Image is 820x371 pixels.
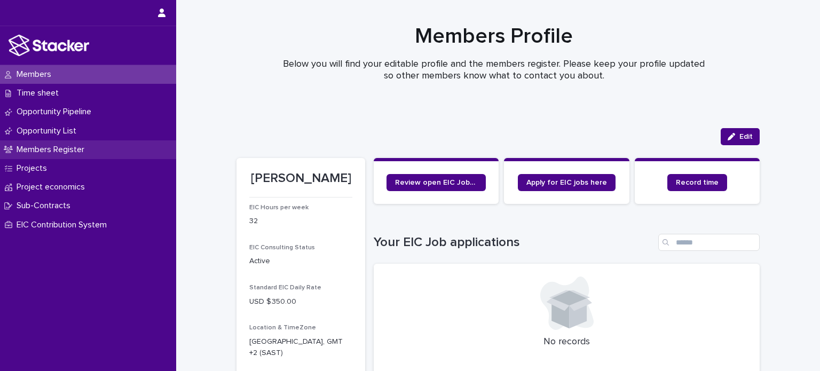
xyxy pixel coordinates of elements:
[658,234,760,251] input: Search
[249,285,321,291] span: Standard EIC Daily Rate
[9,35,89,56] img: stacker-logo-white.png
[667,174,727,191] a: Record time
[12,107,100,117] p: Opportunity Pipeline
[526,179,607,186] span: Apply for EIC jobs here
[387,174,486,191] a: Review open EIC Jobs here
[249,296,352,307] p: USD $ 350.00
[249,216,352,227] p: 32
[374,235,654,250] h1: Your EIC Job applications
[249,171,352,186] p: [PERSON_NAME]
[12,220,115,230] p: EIC Contribution System
[249,336,352,359] p: [GEOGRAPHIC_DATA], GMT +2 (SAST)
[280,59,707,82] p: Below you will find your editable profile and the members register. Please keep your profile upda...
[249,204,309,211] span: EIC Hours per week
[12,69,60,80] p: Members
[232,23,755,49] h1: Members Profile
[12,163,56,173] p: Projects
[12,126,85,136] p: Opportunity List
[739,133,753,140] span: Edit
[12,88,67,98] p: Time sheet
[249,256,352,267] p: Active
[12,145,93,155] p: Members Register
[249,244,315,251] span: EIC Consulting Status
[12,182,93,192] p: Project economics
[387,336,747,348] p: No records
[12,201,79,211] p: Sub-Contracts
[249,325,316,331] span: Location & TimeZone
[676,179,719,186] span: Record time
[395,179,477,186] span: Review open EIC Jobs here
[518,174,616,191] a: Apply for EIC jobs here
[721,128,760,145] button: Edit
